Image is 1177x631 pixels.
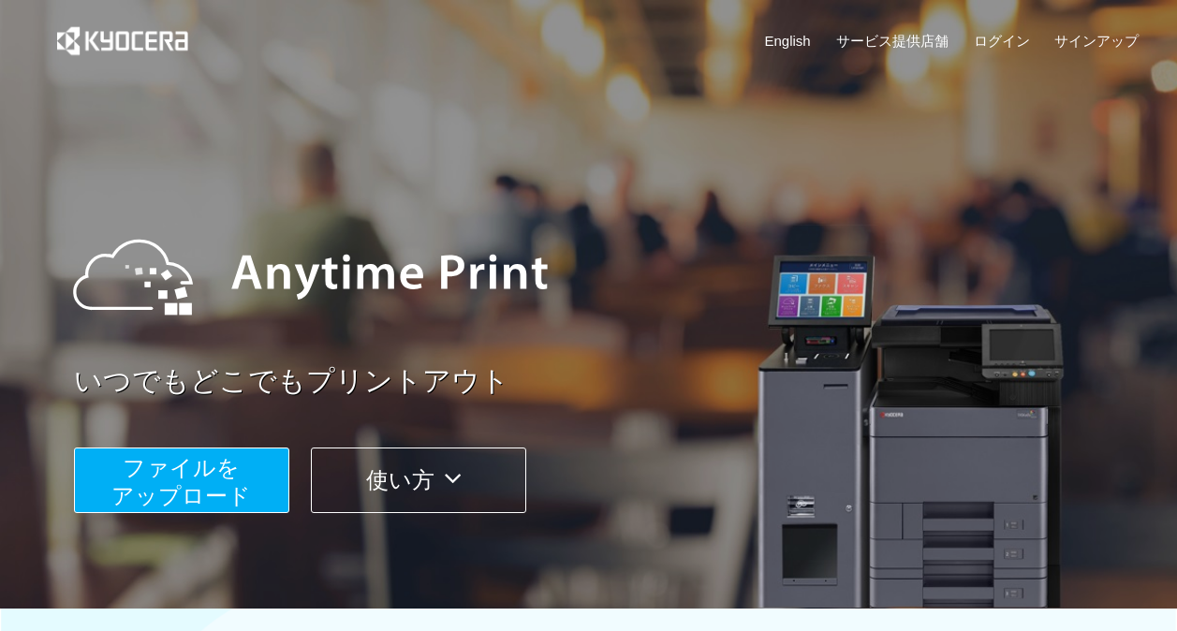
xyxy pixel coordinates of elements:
[836,31,949,51] a: サービス提供店舗
[74,361,1151,402] a: いつでもどこでもプリントアウト
[974,31,1030,51] a: ログイン
[111,455,251,508] span: ファイルを ​​アップロード
[74,448,289,513] button: ファイルを​​アップロード
[311,448,526,513] button: 使い方
[765,31,811,51] a: English
[1054,31,1139,51] a: サインアップ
